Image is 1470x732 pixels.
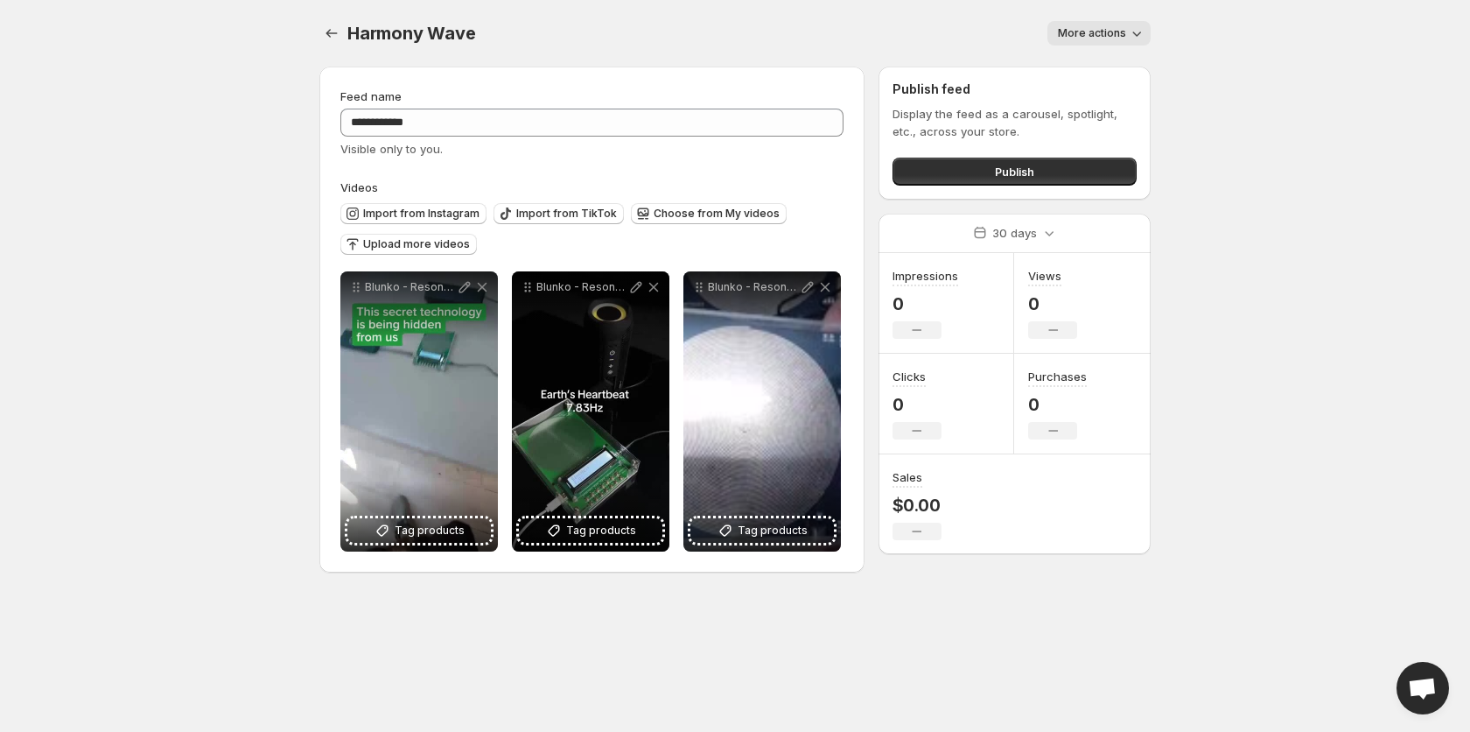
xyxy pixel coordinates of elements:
span: Videos [340,180,378,194]
span: Import from TikTok [516,207,617,221]
h2: Publish feed [892,81,1137,98]
button: Upload more videos [340,234,477,255]
span: Feed name [340,89,402,103]
h3: Views [1028,267,1061,285]
p: Blunko - Resonance Generator [708,280,799,294]
p: Blunko - Resonance Generator 2 [365,280,456,294]
button: More actions [1047,21,1151,46]
button: Tag products [347,518,491,543]
span: Harmony Wave [347,23,476,44]
h3: Sales [892,468,922,486]
h3: Impressions [892,267,958,285]
span: Visible only to you. [340,142,443,156]
span: Tag products [566,522,636,539]
p: 0 [892,293,958,314]
p: Display the feed as a carousel, spotlight, etc., across your store. [892,105,1137,140]
h3: Purchases [1028,368,1087,385]
span: Publish [995,163,1034,180]
span: Import from Instagram [363,207,479,221]
span: Choose from My videos [654,207,780,221]
a: Open chat [1396,662,1449,714]
button: Import from Instagram [340,203,486,224]
span: Tag products [738,522,808,539]
span: More actions [1058,26,1126,40]
p: 0 [1028,394,1087,415]
p: 0 [1028,293,1077,314]
span: Tag products [395,522,465,539]
p: 0 [892,394,941,415]
button: Settings [319,21,344,46]
button: Tag products [690,518,834,543]
p: 30 days [992,224,1037,242]
div: Blunko - Resonance Generator 2Tag products [340,271,498,552]
h3: Clicks [892,368,926,385]
button: Choose from My videos [631,203,787,224]
div: Blunko - Resonance Generator 1Tag products [512,271,669,552]
button: Publish [892,158,1137,186]
button: Import from TikTok [493,203,624,224]
button: Tag products [519,518,662,543]
p: $0.00 [892,495,941,516]
p: Blunko - Resonance Generator 1 [536,280,627,294]
span: Upload more videos [363,237,470,251]
div: Blunko - Resonance GeneratorTag products [683,271,841,552]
